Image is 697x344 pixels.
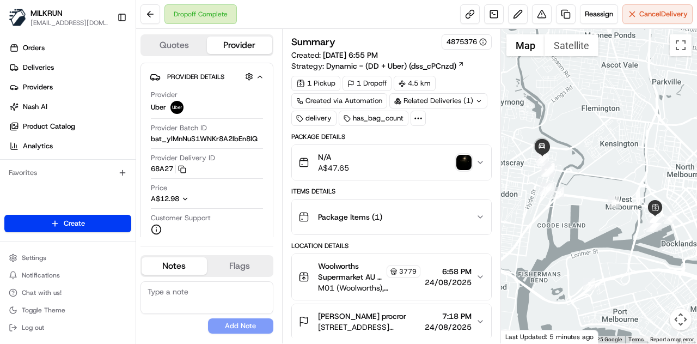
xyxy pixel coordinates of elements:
[542,165,554,177] div: 21
[608,196,620,208] div: 13
[425,322,472,333] span: 24/08/2025
[4,303,131,318] button: Toggle Theme
[64,219,85,228] span: Create
[4,215,131,232] button: Create
[318,261,384,282] span: Woolworths Supermarket AU - The District Store Manager
[646,220,658,232] div: 4
[664,212,676,224] div: 2
[22,288,62,297] span: Chat with us!
[151,123,207,133] span: Provider Batch ID
[22,254,46,262] span: Settings
[151,194,179,203] span: A$12.98
[585,9,613,19] span: Reassign
[170,101,184,114] img: uber-new-logo.jpeg
[501,330,598,343] div: Last Updated: 5 minutes ago
[292,254,491,300] button: Woolworths Supermarket AU - The District Store Manager3779M01 (Woolworths),[GEOGRAPHIC_DATA], [ST...
[425,311,472,322] span: 7:18 PM
[4,250,131,265] button: Settings
[22,271,60,280] span: Notifications
[343,76,392,91] div: 1 Dropoff
[670,34,692,56] button: Toggle fullscreen view
[318,311,406,322] span: [PERSON_NAME] procror
[167,73,224,81] span: Provider Details
[291,111,337,126] div: delivery
[9,9,26,26] img: MILKRUN
[291,187,492,196] div: Items Details
[318,212,382,222] span: Package Items ( 1 )
[292,304,491,339] button: [PERSON_NAME] procror[STREET_ADDRESS][PERSON_NAME]7:18 PM24/08/2025
[4,98,136,116] a: Nash AI
[318,322,420,333] span: [STREET_ADDRESS][PERSON_NAME]
[4,320,131,335] button: Log out
[23,63,54,73] span: Deliveries
[649,205,661,217] div: 12
[456,155,472,170] img: photo_proof_of_delivery image
[504,329,540,343] img: Google
[142,37,207,54] button: Quotes
[23,82,53,92] span: Providers
[318,282,420,293] span: M01 (Woolworths),[GEOGRAPHIC_DATA], [STREET_ADDRESS]
[670,309,692,330] button: Map camera controls
[30,8,63,19] button: MILKRUN
[447,37,487,47] div: 4875376
[291,50,378,61] span: Created:
[622,4,693,24] button: CancelDelivery
[650,216,662,228] div: 5
[651,209,663,221] div: 11
[506,34,545,56] button: Show street map
[326,61,464,71] a: Dynamic - (DD + Uber) (dss_cPCnzd)
[650,211,662,223] div: 10
[540,183,552,195] div: 16
[151,194,247,204] button: A$12.98
[4,4,113,31] button: MILKRUNMILKRUN[EMAIL_ADDRESS][DOMAIN_NAME]
[650,336,694,342] a: Report a map error
[291,76,340,91] div: 1 Pickup
[207,37,272,54] button: Provider
[504,329,540,343] a: Open this area in Google Maps (opens a new window)
[22,323,44,332] span: Log out
[552,187,564,199] div: 14
[580,4,618,24] button: Reassign
[151,90,178,100] span: Provider
[151,134,258,144] span: bat_ylMnNuS1WNKr8A2lbEn8IQ
[4,39,136,57] a: Orders
[4,268,131,283] button: Notifications
[650,219,662,231] div: 3
[150,68,264,86] button: Provider Details
[389,93,487,108] div: Related Deliveries (1)
[291,242,492,250] div: Location Details
[23,102,47,112] span: Nash AI
[651,210,663,222] div: 6
[318,152,349,162] span: N/A
[542,183,554,195] div: 15
[536,152,548,164] div: 23
[291,93,387,108] a: Created via Automation
[4,79,136,96] a: Providers
[4,285,131,300] button: Chat with us!
[151,213,211,223] span: Customer Support
[537,154,549,166] div: 22
[542,163,554,175] div: 19
[151,102,166,112] span: Uber
[543,164,555,176] div: 17
[23,122,75,131] span: Product Catalog
[291,61,464,71] div: Strategy:
[545,34,598,56] button: Show satellite imagery
[4,59,136,76] a: Deliveries
[30,19,108,27] button: [EMAIL_ADDRESS][DOMAIN_NAME]
[639,9,688,19] span: Cancel Delivery
[22,306,65,315] span: Toggle Theme
[151,153,215,163] span: Provider Delivery ID
[4,118,136,135] a: Product Catalog
[4,137,136,155] a: Analytics
[23,141,53,151] span: Analytics
[425,266,472,277] span: 6:58 PM
[323,50,378,60] span: [DATE] 6:55 PM
[207,257,272,275] button: Flags
[339,111,408,126] div: has_bag_count
[151,164,186,174] button: 68A27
